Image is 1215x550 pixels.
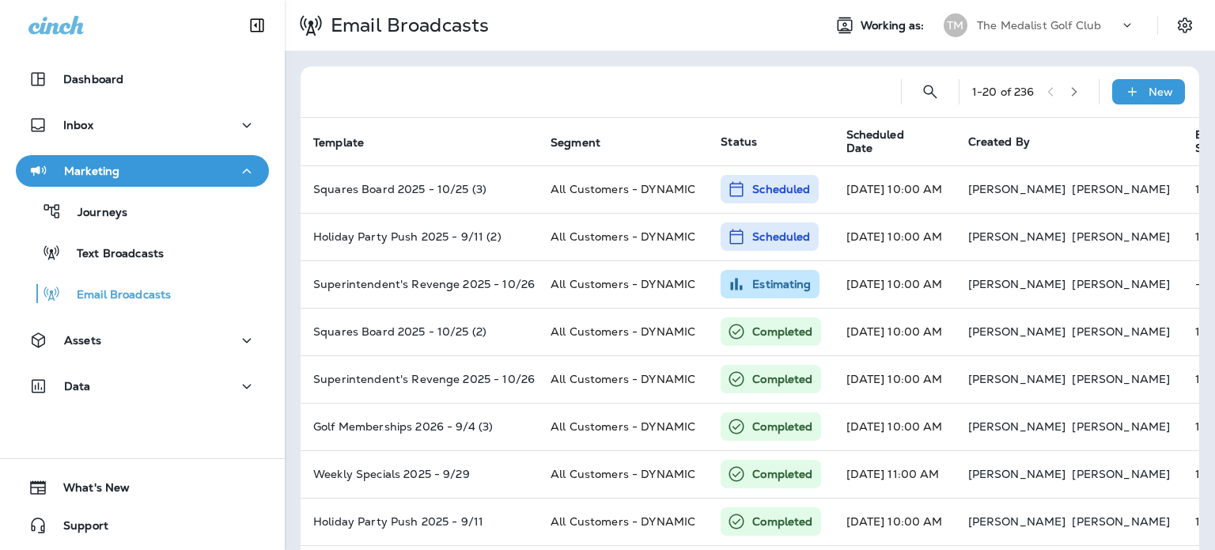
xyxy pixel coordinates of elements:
[551,277,695,291] span: All Customers - DYNAMIC
[551,372,695,386] span: All Customers - DYNAMIC
[63,119,93,131] p: Inbox
[64,380,91,393] p: Data
[313,325,525,338] p: Squares Board 2025 - 10/25 (2)
[834,355,956,403] td: [DATE] 10:00 AM
[1072,278,1170,290] p: [PERSON_NAME]
[752,324,812,339] p: Completed
[944,13,967,37] div: TM
[313,135,384,150] span: Template
[834,260,956,308] td: [DATE] 10:00 AM
[313,136,364,150] span: Template
[551,514,695,529] span: All Customers - DYNAMIC
[551,229,695,244] span: All Customers - DYNAMIC
[61,247,164,262] p: Text Broadcasts
[968,230,1066,243] p: [PERSON_NAME]
[16,472,269,503] button: What's New
[551,135,621,150] span: Segment
[721,135,757,149] span: Status
[1072,373,1170,385] p: [PERSON_NAME]
[551,467,695,481] span: All Customers - DYNAMIC
[1072,468,1170,480] p: [PERSON_NAME]
[63,73,123,85] p: Dashboard
[968,468,1066,480] p: [PERSON_NAME]
[752,181,810,197] p: Scheduled
[752,229,810,245] p: Scheduled
[551,136,600,150] span: Segment
[64,334,101,347] p: Assets
[977,19,1101,32] p: The Medalist Golf Club
[968,373,1066,385] p: [PERSON_NAME]
[313,515,525,528] p: Holiday Party Push 2025 - 9/11
[752,419,812,434] p: Completed
[551,182,695,196] span: All Customers - DYNAMIC
[968,278,1066,290] p: [PERSON_NAME]
[1072,420,1170,433] p: [PERSON_NAME]
[914,76,946,108] button: Search Email Broadcasts
[16,277,269,310] button: Email Broadcasts
[62,206,127,221] p: Journeys
[47,481,130,500] span: What's New
[846,128,949,155] span: Scheduled Date
[64,165,119,177] p: Marketing
[313,420,525,433] p: Golf Memberships 2026 - 9/4 (3)
[313,373,525,385] p: Superintendent's Revenge 2025 - 10/26
[834,450,956,498] td: [DATE] 11:00 AM
[968,515,1066,528] p: [PERSON_NAME]
[313,468,525,480] p: Weekly Specials 2025 - 9/29
[1072,515,1170,528] p: [PERSON_NAME]
[752,276,811,292] p: Estimating
[1072,183,1170,195] p: [PERSON_NAME]
[16,510,269,541] button: Support
[61,288,171,303] p: Email Broadcasts
[752,371,812,387] p: Completed
[968,183,1066,195] p: [PERSON_NAME]
[16,155,269,187] button: Marketing
[752,466,812,482] p: Completed
[1149,85,1173,98] p: New
[16,195,269,228] button: Journeys
[324,13,489,37] p: Email Broadcasts
[313,230,525,243] p: Holiday Party Push 2025 - 9/11 (2)
[313,183,525,195] p: Squares Board 2025 - 10/25 (3)
[47,519,108,538] span: Support
[834,165,956,213] td: [DATE] 10:00 AM
[1072,230,1170,243] p: [PERSON_NAME]
[834,213,956,260] td: [DATE] 10:00 AM
[16,324,269,356] button: Assets
[968,420,1066,433] p: [PERSON_NAME]
[235,9,279,41] button: Collapse Sidebar
[16,109,269,141] button: Inbox
[313,278,525,290] p: Superintendent's Revenge 2025 - 10/26 (2)
[1171,11,1199,40] button: Settings
[834,403,956,450] td: [DATE] 10:00 AM
[861,19,928,32] span: Working as:
[16,370,269,402] button: Data
[846,128,929,155] span: Scheduled Date
[972,85,1035,98] div: 1 - 20 of 236
[16,236,269,269] button: Text Broadcasts
[968,325,1066,338] p: [PERSON_NAME]
[1072,325,1170,338] p: [PERSON_NAME]
[551,324,695,339] span: All Customers - DYNAMIC
[834,308,956,355] td: [DATE] 10:00 AM
[551,419,695,434] span: All Customers - DYNAMIC
[752,514,812,529] p: Completed
[968,135,1030,149] span: Created By
[834,498,956,545] td: [DATE] 10:00 AM
[16,63,269,95] button: Dashboard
